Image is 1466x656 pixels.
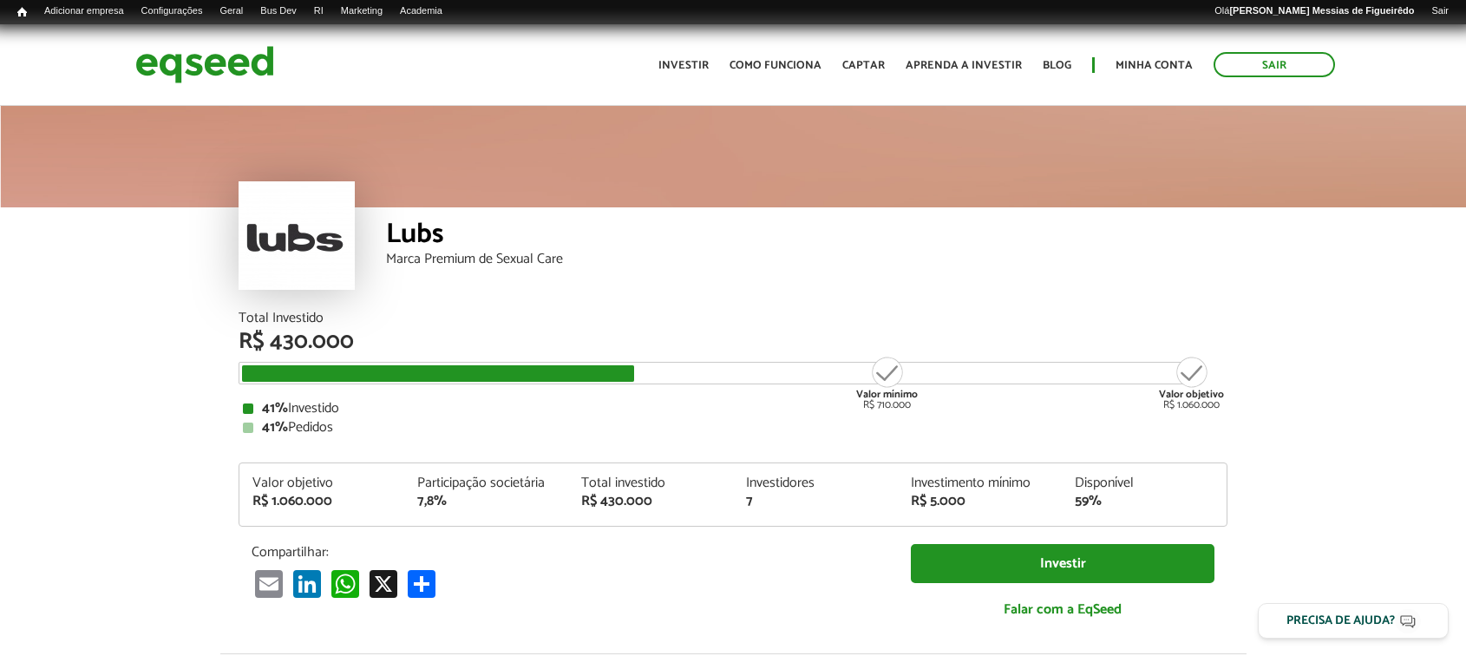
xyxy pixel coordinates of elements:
[911,476,1050,490] div: Investimento mínimo
[911,544,1214,583] a: Investir
[658,60,709,71] a: Investir
[211,4,252,18] a: Geral
[1075,476,1214,490] div: Disponível
[1206,4,1423,18] a: Olá[PERSON_NAME] Messias de Figueirêdo
[290,569,324,598] a: LinkedIn
[842,60,885,71] a: Captar
[252,569,286,598] a: Email
[854,355,920,410] div: R$ 710.000
[252,4,305,18] a: Bus Dev
[243,402,1223,416] div: Investido
[1229,5,1414,16] strong: [PERSON_NAME] Messias de Figueirêdo
[581,476,720,490] div: Total investido
[417,495,556,508] div: 7,8%
[9,4,36,21] a: Início
[730,60,821,71] a: Como funciona
[856,386,918,403] strong: Valor mínimo
[262,416,288,439] strong: 41%
[1116,60,1193,71] a: Minha conta
[252,495,391,508] div: R$ 1.060.000
[391,4,451,18] a: Academia
[1214,52,1335,77] a: Sair
[17,6,27,18] span: Início
[1423,4,1457,18] a: Sair
[911,495,1050,508] div: R$ 5.000
[332,4,391,18] a: Marketing
[386,253,1227,266] div: Marca Premium de Sexual Care
[135,42,274,88] img: EqSeed
[36,4,133,18] a: Adicionar empresa
[581,495,720,508] div: R$ 430.000
[1159,355,1224,410] div: R$ 1.060.000
[262,397,288,420] strong: 41%
[1075,495,1214,508] div: 59%
[239,312,1227,325] div: Total Investido
[417,476,556,490] div: Participação societária
[386,220,1227,253] div: Lubs
[1159,386,1224,403] strong: Valor objetivo
[133,4,212,18] a: Configurações
[243,421,1223,435] div: Pedidos
[404,569,439,598] a: Compartilhar
[252,476,391,490] div: Valor objetivo
[1043,60,1071,71] a: Blog
[746,476,885,490] div: Investidores
[252,544,885,561] p: Compartilhar:
[911,592,1214,627] a: Falar com a EqSeed
[906,60,1022,71] a: Aprenda a investir
[366,569,401,598] a: X
[328,569,363,598] a: WhatsApp
[239,331,1227,353] div: R$ 430.000
[746,495,885,508] div: 7
[305,4,332,18] a: RI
